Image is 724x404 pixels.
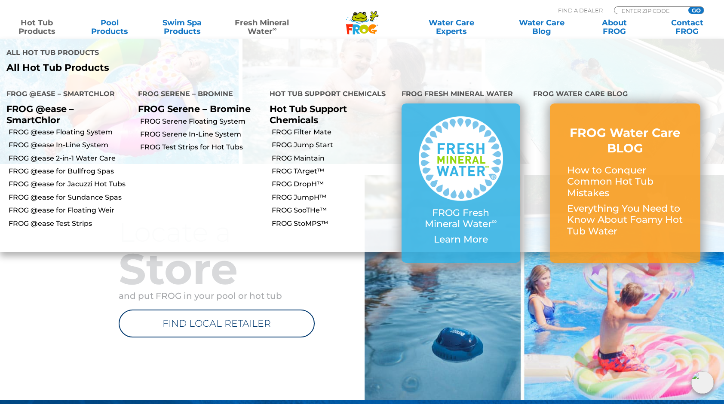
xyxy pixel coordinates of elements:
[138,103,257,114] p: FROG Serene – Bromine
[272,128,395,137] a: FROG Filter Mate
[270,103,347,125] a: Hot Tub Support Chemicals
[9,154,132,163] a: FROG @ease 2-in-1 Water Care
[227,18,297,36] a: Fresh MineralWater∞
[138,86,257,103] h4: FROG Serene – Bromine
[567,165,683,199] p: How to Conquer Common Hot Tub Mistakes
[272,219,395,228] a: FROG StoMPS™
[586,18,643,36] a: AboutFROG
[513,18,570,36] a: Water CareBlog
[272,179,395,189] a: FROG DropH™
[419,234,503,245] p: Learn More
[270,86,388,103] h4: Hot Tub Support Chemicals
[9,193,132,202] a: FROG @ease for Sundance Spas
[9,179,132,189] a: FROG @ease for Jacuzzi Hot Tubs
[419,207,503,230] p: FROG Fresh Mineral Water
[688,7,704,14] input: GO
[101,291,338,301] p: and put FROG in your pool or hot tub
[272,206,395,215] a: FROG SooTHe™
[691,371,714,394] img: openIcon
[6,45,356,62] h4: All Hot Tub Products
[6,103,125,125] p: FROG @ease – SmartChlor
[621,7,679,14] input: Zip Code Form
[9,206,132,215] a: FROG @ease for Floating Weir
[419,116,503,249] a: FROG Fresh Mineral Water∞ Learn More
[405,18,497,36] a: Water CareExperts
[272,154,395,163] a: FROG Maintain
[119,310,315,337] a: FIND LOCAL RETAILER
[140,143,263,152] a: FROG Test Strips for Hot Tubs
[567,125,683,241] a: FROG Water Care BLOG How to Conquer Common Hot Tub Mistakes Everything You Need to Know About Foa...
[140,130,263,139] a: FROG Serene In-Line System
[272,167,395,176] a: FROG TArget™
[272,140,395,150] a: FROG Jump Start
[9,167,132,176] a: FROG @ease for Bullfrog Spas
[533,86,718,103] h4: FROG Water Care Blog
[6,86,125,103] h4: FROG @ease – SmartChlor
[567,125,683,156] h3: FROG Water Care BLOG
[81,18,138,36] a: PoolProducts
[492,217,497,225] sup: ∞
[567,203,683,237] p: Everything You Need to Know About Foamy Hot Tub Water
[273,25,277,32] sup: ∞
[154,18,211,36] a: Swim SpaProducts
[140,117,263,126] a: FROG Serene Floating System
[9,128,132,137] a: FROG @ease Floating System
[9,18,65,36] a: Hot TubProducts
[9,140,132,150] a: FROG @ease In-Line System
[9,219,132,228] a: FROG @ease Test Strips
[402,86,520,103] h4: FROG Fresh Mineral Water
[6,62,356,73] a: All Hot Tub Products
[101,246,338,291] h2: Store
[558,6,603,14] p: Find A Dealer
[272,193,395,202] a: FROG JumpH™
[659,18,715,36] a: ContactFROG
